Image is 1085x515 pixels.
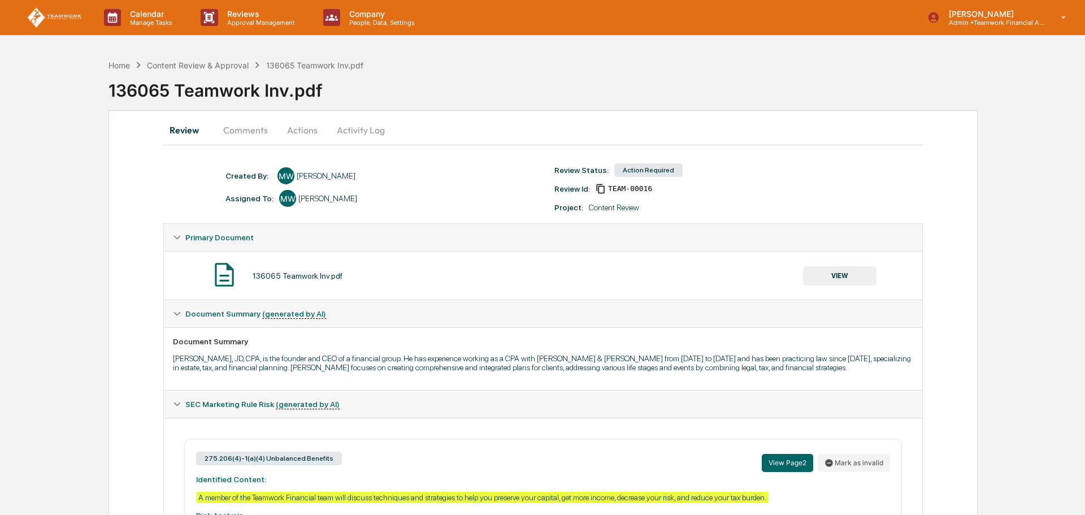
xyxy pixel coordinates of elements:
[554,184,590,193] div: Review Id:
[164,391,922,418] div: SEC Marketing Rule Risk (generated by AI)
[196,475,266,484] strong: Identified Content:
[164,300,922,327] div: Document Summary (generated by AI)
[218,9,301,19] p: Reviews
[279,190,296,207] div: MW
[554,203,583,212] div: Project:
[277,167,294,184] div: MW
[328,116,394,144] button: Activity Log
[185,309,326,318] span: Document Summary
[803,266,876,285] button: VIEW
[262,309,326,319] u: (generated by AI)
[164,327,922,390] div: Document Summary (generated by AI)
[940,9,1045,19] p: [PERSON_NAME]
[27,7,81,28] img: logo
[614,163,683,177] div: Action Required
[762,454,813,472] button: View Page2
[210,261,238,289] img: Document Icon
[185,400,340,409] span: SEC Marketing Rule Risk
[163,116,214,144] button: Review
[608,184,652,193] span: 528de199-c746-4f4e-9e5d-a9e9aca004f1
[253,271,342,280] div: 136065 Teamwork Inv.pdf
[266,60,363,70] div: 136065 Teamwork Inv.pdf
[147,60,249,70] div: Content Review & Approval
[196,492,769,503] div: A member of the Teamwork Financial team will discuss techniques and strategies to help you preser...
[108,60,130,70] div: Home
[121,19,178,27] p: Manage Tasks
[163,116,923,144] div: secondary tabs example
[164,224,922,251] div: Primary Document
[173,337,913,346] div: Document Summary
[225,194,274,203] div: Assigned To:
[589,203,639,212] div: Content Review
[940,19,1045,27] p: Admin • Teamwork Financial Advisors
[164,251,922,300] div: Primary Document
[297,171,355,180] div: [PERSON_NAME]
[121,9,178,19] p: Calendar
[554,166,609,175] div: Review Status:
[108,71,1085,101] div: 136065 Teamwork Inv.pdf
[340,19,420,27] p: People, Data, Settings
[196,452,342,465] div: 275.206(4)-1(a)(4) Unbalanced Benefits
[298,194,357,203] div: [PERSON_NAME]
[340,9,420,19] p: Company
[218,19,301,27] p: Approval Management
[276,400,340,409] u: (generated by AI)
[173,354,913,372] p: [PERSON_NAME], JD, CPA, is the founder and CEO of a financial group. He has experience working as...
[818,454,890,472] button: Mark as invalid
[225,171,272,180] div: Created By: ‎ ‎
[185,233,254,242] span: Primary Document
[277,116,328,144] button: Actions
[214,116,277,144] button: Comments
